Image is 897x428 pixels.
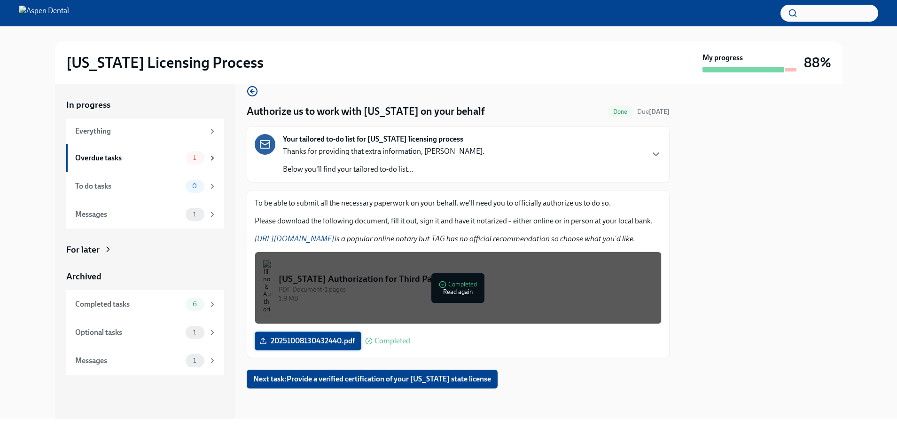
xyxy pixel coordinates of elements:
[66,347,224,375] a: Messages1
[255,198,662,208] p: To be able to submit all the necessary paperwork on your behalf, we'll need you to officially aut...
[187,329,202,336] span: 1
[247,104,485,119] h4: Authorize us to work with [US_STATE] on your behalf
[66,144,224,172] a: Overdue tasks1
[75,153,182,163] div: Overdue tasks
[263,260,271,316] img: Illinois Authorization for Third Party Contact
[804,54,831,71] h3: 88%
[66,270,224,283] a: Archived
[66,99,224,111] a: In progress
[283,146,484,157] p: Thanks for providing that extra information, [PERSON_NAME].
[253,374,491,384] span: Next task : Provide a verified certification of your [US_STATE] state license
[66,290,224,318] a: Completed tasks6
[279,273,654,285] div: [US_STATE] Authorization for Third Party Contact
[283,134,463,144] strong: Your tailored to-do list for [US_STATE] licensing process
[66,53,264,72] h2: [US_STATE] Licensing Process
[187,182,203,190] span: 0
[187,357,202,364] span: 1
[187,211,202,218] span: 1
[75,126,204,136] div: Everything
[374,337,410,345] span: Completed
[255,216,662,226] p: Please download the following document, fill it out, sign it and have it notarized – either onlin...
[255,234,335,243] a: [URL][DOMAIN_NAME]
[279,294,654,303] div: 1.9 MB
[66,200,224,229] a: Messages1
[75,209,182,220] div: Messages
[247,370,498,388] button: Next task:Provide a verified certification of your [US_STATE] state license
[187,154,202,161] span: 1
[255,332,361,350] label: 20251008130432440.pdf
[637,107,670,116] span: August 9th, 2025 09:00
[66,172,224,200] a: To do tasks0
[75,356,182,366] div: Messages
[66,119,224,144] a: Everything
[637,108,670,116] span: Due
[702,53,743,63] strong: My progress
[187,301,203,308] span: 6
[66,244,100,256] div: For later
[279,285,654,294] div: PDF Document • 1 pages
[75,327,182,338] div: Optional tasks
[75,181,182,191] div: To do tasks
[66,244,224,256] a: For later
[649,108,670,116] strong: [DATE]
[608,108,633,115] span: Done
[283,164,484,174] p: Below you'll find your tailored to-do list...
[75,299,182,309] div: Completed tasks
[261,336,355,346] span: 20251008130432440.pdf
[255,234,635,243] em: is a popular online notary but TAG has no official recommendation so choose what you'd like.
[66,318,224,347] a: Optional tasks1
[19,6,69,21] img: Aspen Dental
[255,252,662,324] button: [US_STATE] Authorization for Third Party ContactPDF Document•1 pages1.9 MBCompletedRead again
